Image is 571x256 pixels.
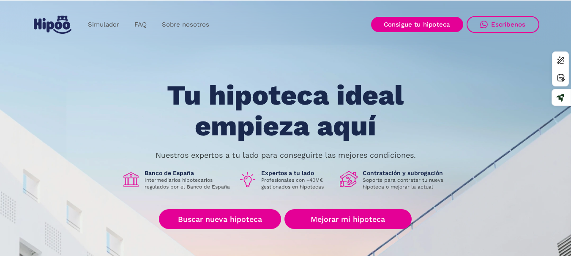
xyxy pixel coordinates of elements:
[159,209,281,229] a: Buscar nueva hipoteca
[125,80,445,141] h1: Tu hipoteca ideal empieza aquí
[145,177,232,190] p: Intermediarios hipotecarios regulados por el Banco de España
[80,16,127,33] a: Simulador
[371,17,463,32] a: Consigue tu hipoteca
[467,16,539,33] a: Escríbenos
[363,177,450,190] p: Soporte para contratar tu nueva hipoteca o mejorar la actual
[145,169,232,177] h1: Banco de España
[156,152,416,159] p: Nuestros expertos a tu lado para conseguirte las mejores condiciones.
[32,12,74,37] a: home
[261,177,333,190] p: Profesionales con +40M€ gestionados en hipotecas
[261,169,333,177] h1: Expertos a tu lado
[154,16,217,33] a: Sobre nosotros
[363,169,450,177] h1: Contratación y subrogación
[284,209,412,229] a: Mejorar mi hipoteca
[491,21,526,28] div: Escríbenos
[127,16,154,33] a: FAQ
